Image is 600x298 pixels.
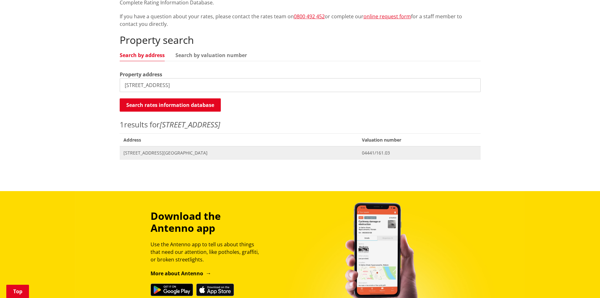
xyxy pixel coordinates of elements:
span: 1 [120,119,124,130]
img: Get it on Google Play [151,283,193,296]
span: [STREET_ADDRESS][GEOGRAPHIC_DATA] [123,150,355,156]
p: If you have a question about your rates, please contact the rates team on or complete our for a s... [120,13,481,28]
a: Search by valuation number [175,53,247,58]
p: Use the Antenno app to tell us about things that need our attention, like potholes, graffiti, or ... [151,241,265,263]
em: [STREET_ADDRESS] [160,119,220,130]
a: online request form [363,13,411,20]
a: Search by address [120,53,165,58]
label: Property address [120,71,162,78]
img: Download on the App Store [196,283,234,296]
p: results for [120,119,481,130]
a: More about Antenno [151,270,211,277]
a: Top [6,285,29,298]
h3: Download the Antenno app [151,210,265,234]
a: 0800 492 452 [294,13,325,20]
a: [STREET_ADDRESS][GEOGRAPHIC_DATA] 04441/161.03 [120,146,481,159]
span: Valuation number [358,133,480,146]
span: 04441/161.03 [362,150,477,156]
input: e.g. Duke Street NGARUAWAHIA [120,78,481,92]
h2: Property search [120,34,481,46]
button: Search rates information database [120,98,221,112]
span: Address [120,133,358,146]
iframe: Messenger Launcher [571,272,594,294]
